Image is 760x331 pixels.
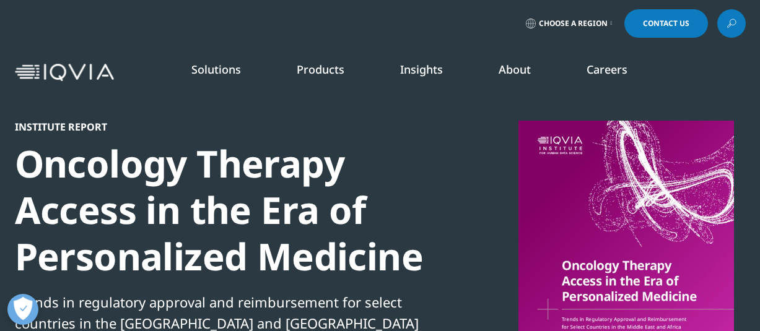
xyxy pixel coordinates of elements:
div: Oncology Therapy Access in the Era of Personalized Medicine [15,140,440,280]
a: About [499,62,531,77]
span: Contact Us [643,20,689,27]
a: Products [297,62,344,77]
a: Careers [587,62,627,77]
span: Choose a Region [539,19,608,28]
div: Institute Report [15,121,440,133]
nav: Primary [119,43,746,101]
a: Contact Us [624,9,708,38]
img: IQVIA Healthcare Information Technology and Pharma Clinical Research Company [15,64,114,82]
a: Insights [400,62,443,77]
a: Solutions [191,62,241,77]
button: Open Preferences [7,294,38,325]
